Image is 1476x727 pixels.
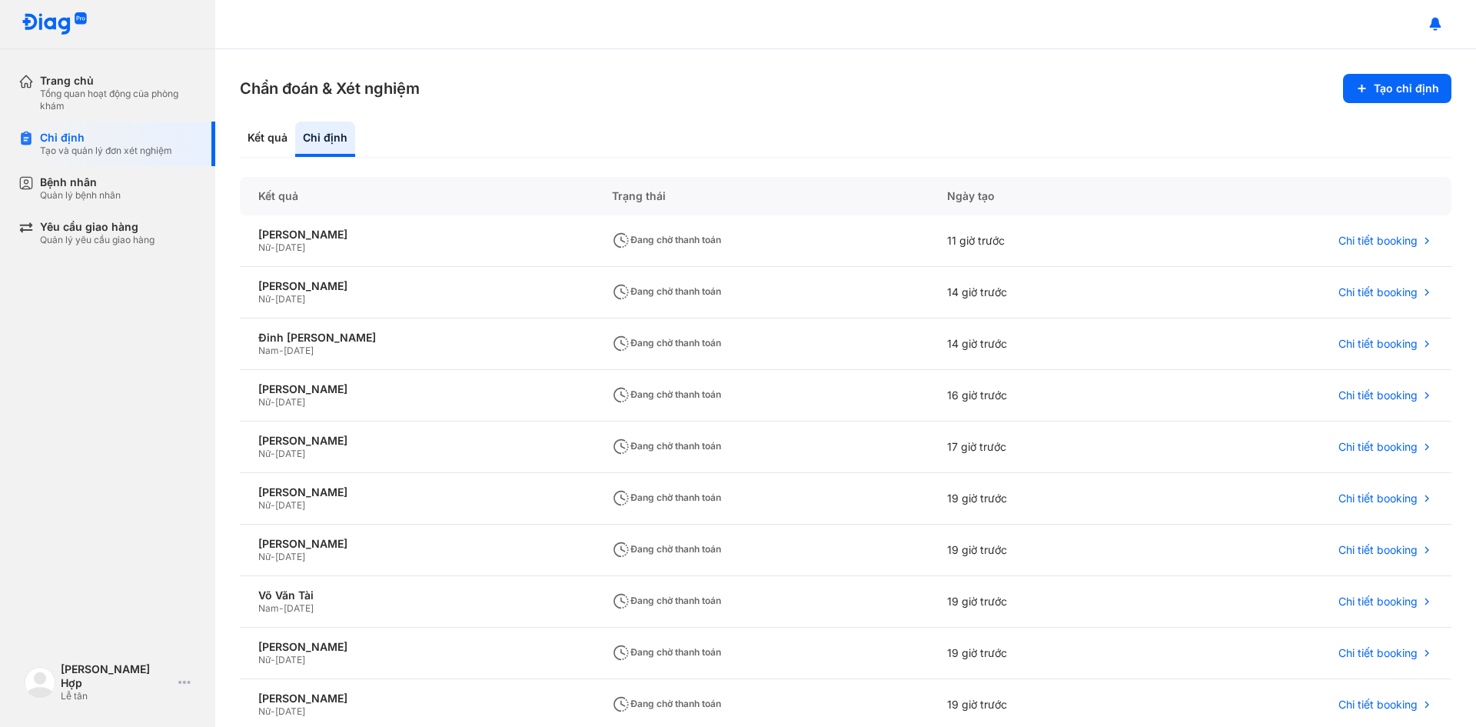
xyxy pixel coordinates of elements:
[240,122,295,157] div: Kết quả
[258,589,575,602] div: Võ Văn Tài
[1338,595,1418,609] span: Chi tiết booking
[40,234,155,246] div: Quản lý yêu cầu giao hàng
[612,440,721,452] span: Đang chờ thanh toán
[612,543,721,555] span: Đang chờ thanh toán
[612,595,721,606] span: Đang chờ thanh toán
[612,646,721,658] span: Đang chờ thanh toán
[275,448,305,459] span: [DATE]
[1338,337,1418,351] span: Chi tiết booking
[258,448,271,459] span: Nữ
[258,331,575,345] div: Đinh [PERSON_NAME]
[271,448,275,459] span: -
[612,492,721,503] span: Đang chờ thanh toán
[40,145,172,157] div: Tạo và quản lý đơn xét nghiệm
[25,667,55,698] img: logo
[929,422,1151,473] div: 17 giờ trước
[279,345,284,356] span: -
[271,293,275,305] span: -
[258,654,271,665] span: Nữ
[271,396,275,408] span: -
[929,628,1151,679] div: 19 giờ trước
[275,705,305,717] span: [DATE]
[258,279,575,293] div: [PERSON_NAME]
[258,537,575,551] div: [PERSON_NAME]
[40,74,197,88] div: Trang chủ
[612,234,721,245] span: Đang chờ thanh toán
[284,602,314,614] span: [DATE]
[258,434,575,448] div: [PERSON_NAME]
[612,337,721,348] span: Đang chờ thanh toán
[929,525,1151,576] div: 19 giờ trước
[1338,646,1418,660] span: Chi tiết booking
[22,12,88,36] img: logo
[929,177,1151,215] div: Ngày tạo
[275,242,305,253] span: [DATE]
[258,551,271,562] span: Nữ
[258,345,279,356] span: Nam
[929,318,1151,370] div: 14 giờ trước
[929,267,1151,318] div: 14 giờ trước
[929,473,1151,525] div: 19 giờ trước
[1338,492,1418,505] span: Chi tiết booking
[258,396,271,408] span: Nữ
[61,662,172,690] div: [PERSON_NAME] Hợp
[1338,440,1418,454] span: Chi tiết booking
[258,382,575,396] div: [PERSON_NAME]
[1338,698,1418,712] span: Chi tiết booking
[1338,389,1418,402] span: Chi tiết booking
[929,370,1151,422] div: 16 giờ trước
[61,690,172,702] div: Lễ tân
[271,705,275,717] span: -
[258,692,575,705] div: [PERSON_NAME]
[240,177,593,215] div: Kết quả
[929,576,1151,628] div: 19 giờ trước
[258,228,575,242] div: [PERSON_NAME]
[40,175,121,189] div: Bệnh nhân
[612,285,721,297] span: Đang chờ thanh toán
[258,485,575,499] div: [PERSON_NAME]
[40,220,155,234] div: Yêu cầu giao hàng
[275,654,305,665] span: [DATE]
[258,640,575,654] div: [PERSON_NAME]
[612,698,721,709] span: Đang chờ thanh toán
[271,654,275,665] span: -
[271,499,275,511] span: -
[40,189,121,202] div: Quản lý bệnh nhân
[275,499,305,511] span: [DATE]
[258,602,279,614] span: Nam
[40,131,172,145] div: Chỉ định
[271,551,275,562] span: -
[258,293,271,305] span: Nữ
[1338,234,1418,248] span: Chi tiết booking
[929,215,1151,267] div: 11 giờ trước
[258,705,271,717] span: Nữ
[1338,285,1418,299] span: Chi tiết booking
[1343,74,1451,103] button: Tạo chỉ định
[275,551,305,562] span: [DATE]
[258,499,271,511] span: Nữ
[275,396,305,408] span: [DATE]
[279,602,284,614] span: -
[271,242,275,253] span: -
[612,389,721,400] span: Đang chờ thanh toán
[284,345,314,356] span: [DATE]
[1338,543,1418,557] span: Chi tiết booking
[258,242,271,253] span: Nữ
[593,177,928,215] div: Trạng thái
[275,293,305,305] span: [DATE]
[295,122,355,157] div: Chỉ định
[240,78,420,99] h3: Chẩn đoán & Xét nghiệm
[40,88,197,112] div: Tổng quan hoạt động của phòng khám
